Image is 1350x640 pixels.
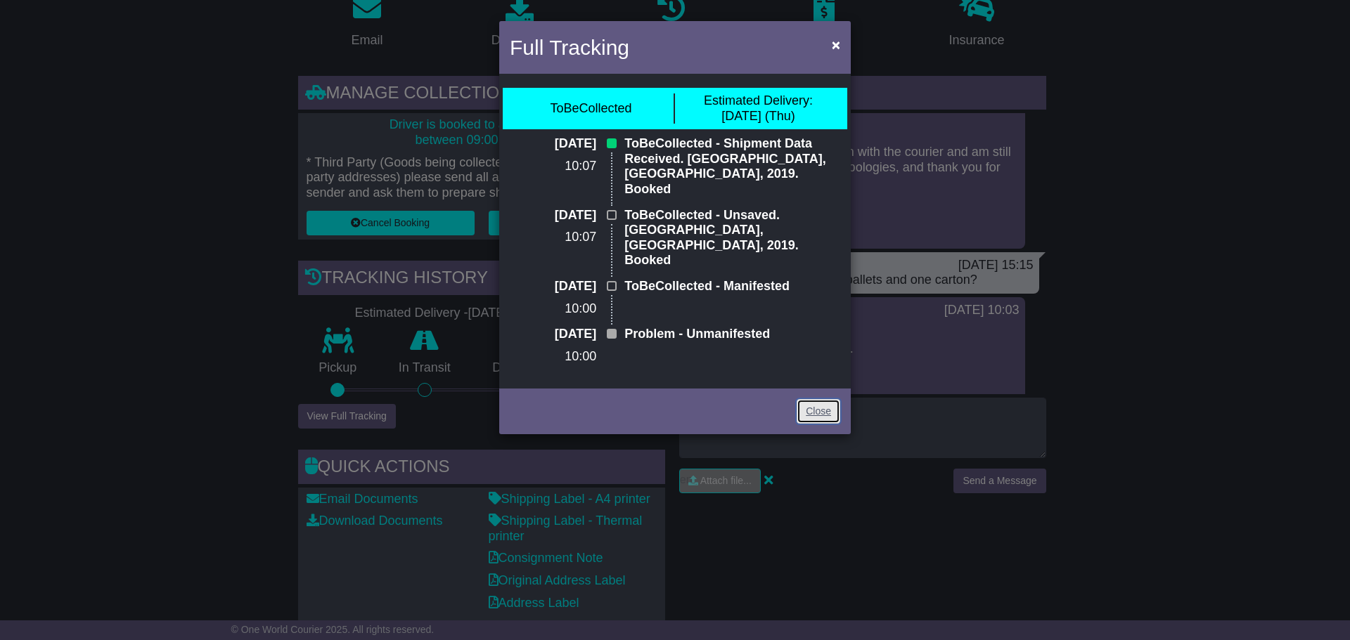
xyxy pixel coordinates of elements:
[832,37,840,53] span: ×
[797,399,840,424] a: Close
[510,301,596,317] p: 10:00
[510,159,596,174] p: 10:07
[510,279,596,294] p: [DATE]
[704,93,813,124] div: [DATE] (Thu)
[624,327,840,342] p: Problem - Unmanifested
[624,279,840,294] p: ToBeCollected - Manifested
[510,32,629,63] h4: Full Tracking
[550,101,631,117] div: ToBeCollected
[510,230,596,245] p: 10:07
[624,136,840,197] p: ToBeCollected - Shipment Data Received. [GEOGRAPHIC_DATA], [GEOGRAPHIC_DATA], 2019. Booked
[510,349,596,365] p: 10:00
[510,136,596,152] p: [DATE]
[704,93,813,107] span: Estimated Delivery:
[624,208,840,268] p: ToBeCollected - Unsaved. [GEOGRAPHIC_DATA], [GEOGRAPHIC_DATA], 2019. Booked
[825,30,847,59] button: Close
[510,327,596,342] p: [DATE]
[510,208,596,223] p: [DATE]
